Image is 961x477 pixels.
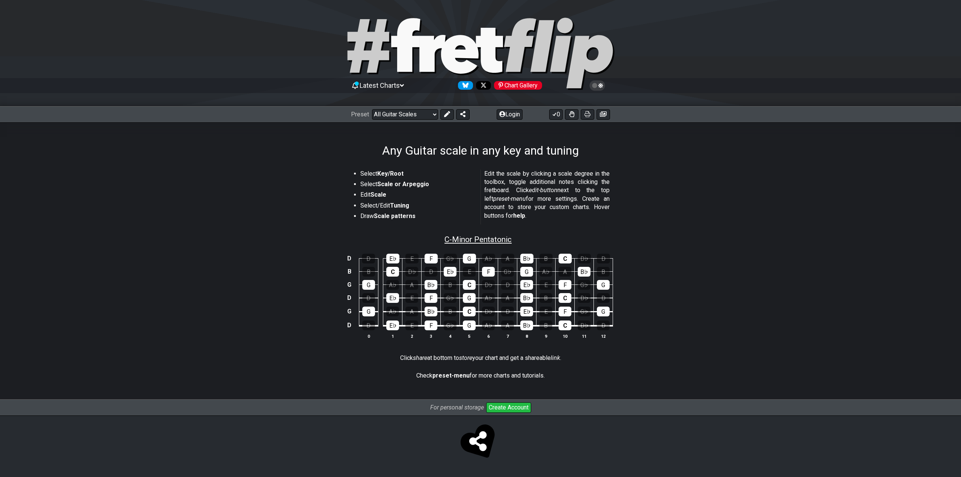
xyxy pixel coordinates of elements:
[520,267,533,277] div: G
[539,254,553,263] div: B
[374,212,416,220] strong: Scale patterns
[402,332,422,340] th: 2
[345,252,354,265] td: D
[520,293,533,303] div: B♭
[425,267,437,277] div: D
[405,307,418,316] div: A
[362,307,375,316] div: G
[493,195,526,202] em: preset-menu
[444,235,512,244] span: C - Minor Pentatonic
[484,170,610,220] p: Edit the scale by clicking a scale degree in the toolbox, toggle additional notes clicking the fr...
[386,321,399,330] div: E♭
[559,307,571,316] div: F
[359,332,378,340] th: 0
[362,280,375,290] div: G
[520,321,533,330] div: B♭
[501,267,514,277] div: G♭
[597,254,610,263] div: D
[422,332,441,340] th: 3
[578,254,591,263] div: D♭
[463,254,476,263] div: G
[416,372,545,380] p: Check for more charts and tutorials.
[520,254,533,263] div: B♭
[362,321,375,330] div: D
[377,181,429,188] strong: Scale or Arpeggio
[517,332,536,340] th: 8
[578,267,590,277] div: B♭
[501,280,514,290] div: D
[556,332,575,340] th: 10
[432,372,470,379] strong: preset-menu
[386,293,399,303] div: E♭
[501,254,514,263] div: A
[559,293,571,303] div: C
[345,291,354,305] td: D
[597,321,610,330] div: D
[386,307,399,316] div: A♭
[345,305,354,319] td: G
[559,321,571,330] div: C
[581,109,594,120] button: Print
[405,254,419,263] div: E
[462,426,499,462] span: Click to store and share!
[362,254,375,263] div: D
[444,307,456,316] div: B
[390,202,409,209] strong: Tuning
[578,280,590,290] div: G♭
[425,307,437,316] div: B♭
[501,307,514,316] div: D
[459,354,472,361] em: store
[405,280,418,290] div: A
[345,318,354,333] td: D
[455,81,473,90] a: Follow #fretflip at Bluesky
[596,109,610,120] button: Create image
[494,81,542,90] div: Chart Gallery
[362,267,375,277] div: B
[520,280,533,290] div: E♭
[386,254,399,263] div: E♭
[372,109,438,120] select: Preset
[486,402,531,413] button: Create Account
[371,191,386,198] strong: Scale
[597,293,610,303] div: D
[463,293,476,303] div: G
[351,111,369,118] span: Preset
[345,265,354,278] td: B
[362,293,375,303] div: D
[539,267,552,277] div: A♭
[501,293,514,303] div: A
[559,280,571,290] div: F
[441,332,460,340] th: 4
[482,293,495,303] div: A♭
[360,212,475,223] li: Draw
[425,321,437,330] div: F
[482,254,495,263] div: A♭
[360,202,475,212] li: Select/Edit
[529,187,557,194] em: edit-button
[425,293,437,303] div: F
[425,254,438,263] div: F
[345,278,354,291] td: G
[456,109,470,120] button: Share Preset
[539,321,552,330] div: B
[383,332,402,340] th: 1
[549,109,563,120] button: 0
[559,254,572,263] div: C
[578,293,590,303] div: D♭
[575,332,594,340] th: 11
[539,307,552,316] div: E
[463,321,476,330] div: G
[501,321,514,330] div: A
[565,109,578,120] button: Toggle Dexterity for all fretkits
[482,307,495,316] div: D♭
[444,293,456,303] div: G♭
[444,254,457,263] div: G♭
[405,321,418,330] div: E
[513,212,525,219] strong: help
[377,170,404,177] strong: Key/Root
[520,307,533,316] div: E♭
[382,143,579,158] h1: Any Guitar scale in any key and tuning
[360,170,475,180] li: Select
[463,267,476,277] div: E
[405,267,418,277] div: D♭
